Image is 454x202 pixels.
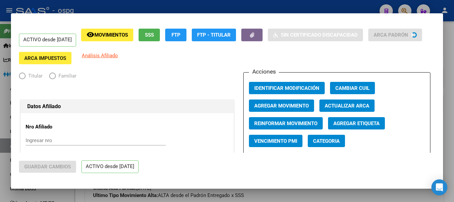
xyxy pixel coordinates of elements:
[319,100,375,112] button: Actualizar ARCA
[249,82,325,94] button: Identificar Modificación
[26,72,43,80] span: Titular
[19,161,76,173] button: Guardar Cambios
[333,120,380,126] span: Agregar Etiqueta
[281,32,358,38] span: Sin Certificado Discapacidad
[94,32,128,38] span: Movimientos
[254,103,309,109] span: Agregar Movimiento
[249,117,323,129] button: Reinformar Movimiento
[171,32,180,38] span: FTP
[19,34,76,47] p: ACTIVO desde [DATE]
[330,82,375,94] button: Cambiar CUIL
[19,52,71,64] button: ARCA Impuestos
[165,29,186,41] button: FTP
[368,29,422,41] button: ARCA Padrón
[19,74,83,80] mat-radio-group: Elija una opción
[24,55,66,61] span: ARCA Impuestos
[431,179,447,195] div: Open Intercom Messenger
[249,67,279,76] h3: Acciones
[197,32,231,38] span: FTP - Titular
[249,135,302,147] button: Vencimiento PMI
[27,102,227,110] h1: Datos Afiliado
[86,31,94,39] mat-icon: remove_red_eye
[26,123,86,131] p: Nro Afiliado
[254,85,319,91] span: Identificar Modificación
[308,135,345,147] button: Categoria
[81,29,133,41] button: Movimientos
[81,160,139,173] p: ACTIVO desde [DATE]
[24,164,71,170] span: Guardar Cambios
[268,29,363,41] button: Sin Certificado Discapacidad
[192,29,236,41] button: FTP - Titular
[328,117,385,129] button: Agregar Etiqueta
[145,32,154,38] span: SSS
[325,103,369,109] span: Actualizar ARCA
[335,85,370,91] span: Cambiar CUIL
[374,32,408,38] span: ARCA Padrón
[313,138,340,144] span: Categoria
[82,53,118,59] span: Análisis Afiliado
[249,100,314,112] button: Agregar Movimiento
[254,138,297,144] span: Vencimiento PMI
[139,29,160,41] button: SSS
[254,120,317,126] span: Reinformar Movimiento
[56,72,76,80] span: Familiar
